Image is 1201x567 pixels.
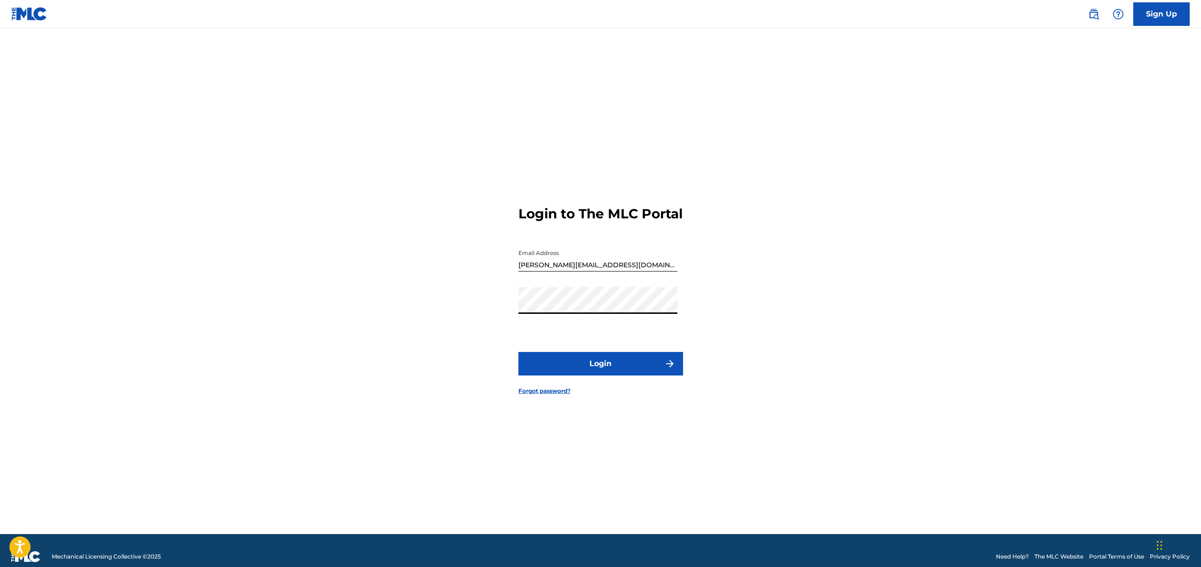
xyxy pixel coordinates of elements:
img: f7272a7cc735f4ea7f67.svg [664,358,676,369]
img: logo [11,551,40,562]
a: The MLC Website [1034,552,1083,561]
div: Drag [1157,531,1162,559]
img: search [1088,8,1099,20]
h3: Login to The MLC Portal [518,206,683,222]
a: Portal Terms of Use [1089,552,1144,561]
img: MLC Logo [11,7,48,21]
a: Privacy Policy [1150,552,1190,561]
img: help [1113,8,1124,20]
span: Mechanical Licensing Collective © 2025 [52,552,161,561]
div: Help [1109,5,1128,24]
a: Forgot password? [518,387,571,395]
a: Public Search [1084,5,1103,24]
a: Need Help? [996,552,1029,561]
a: Sign Up [1133,2,1190,26]
iframe: Chat Widget [1154,522,1201,567]
button: Login [518,352,683,375]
